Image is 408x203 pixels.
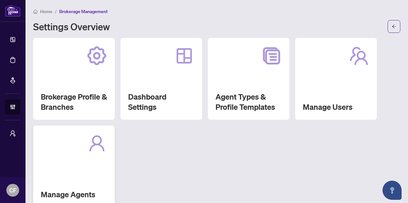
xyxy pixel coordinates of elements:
h1: Settings Overview [33,21,110,32]
span: user-switch [10,130,16,137]
span: Brokerage Management [59,9,108,14]
h2: Agent Types & Profile Templates [215,92,282,112]
img: logo [5,5,20,17]
button: Open asap [382,181,402,200]
h2: Manage Users [303,102,369,112]
span: CF [9,186,16,195]
span: Home [40,9,52,14]
span: arrow-left [392,24,396,29]
h2: Manage Agents [41,189,107,199]
span: home [33,9,38,14]
h2: Brokerage Profile & Branches [41,92,107,112]
h2: Dashboard Settings [128,92,194,112]
li: / [55,8,57,15]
